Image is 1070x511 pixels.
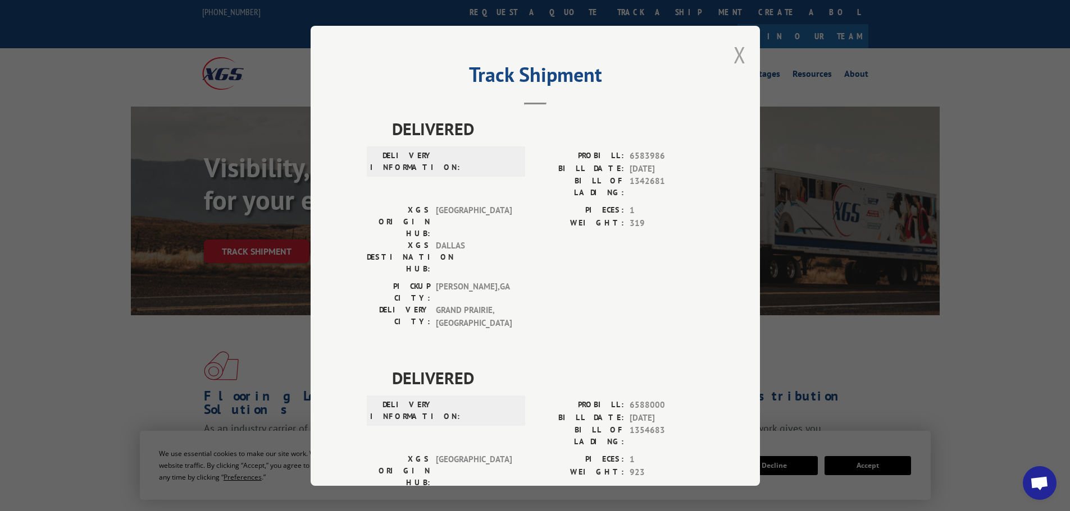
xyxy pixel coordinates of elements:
[367,204,430,240] label: XGS ORIGIN HUB:
[436,240,512,275] span: DALLAS
[630,411,704,424] span: [DATE]
[535,424,624,448] label: BILL OF LADING:
[535,411,624,424] label: BILL DATE:
[630,150,704,163] span: 6583986
[436,304,512,329] span: GRAND PRAIRIE , [GEOGRAPHIC_DATA]
[535,217,624,229] label: WEIGHT:
[630,162,704,175] span: [DATE]
[367,304,430,329] label: DELIVERY CITY:
[535,466,624,478] label: WEIGHT:
[630,466,704,478] span: 923
[370,150,434,173] label: DELIVERY INFORMATION:
[535,453,624,466] label: PIECES:
[392,365,704,390] span: DELIVERED
[535,150,624,163] label: PROBILL:
[630,204,704,217] span: 1
[436,453,512,489] span: [GEOGRAPHIC_DATA]
[367,67,704,88] h2: Track Shipment
[367,453,430,489] label: XGS ORIGIN HUB:
[535,204,624,217] label: PIECES:
[630,424,704,448] span: 1354683
[535,162,624,175] label: BILL DATE:
[535,399,624,412] label: PROBILL:
[630,399,704,412] span: 6588000
[734,40,746,70] button: Close modal
[392,116,704,141] span: DELIVERED
[630,453,704,466] span: 1
[367,280,430,304] label: PICKUP CITY:
[367,240,430,275] label: XGS DESTINATION HUB:
[630,217,704,229] span: 319
[436,280,512,304] span: [PERSON_NAME] , GA
[630,175,704,199] span: 1342681
[535,175,624,199] label: BILL OF LADING:
[436,204,512,240] span: [GEOGRAPHIC_DATA]
[1023,466,1057,500] div: Open chat
[370,399,434,422] label: DELIVERY INFORMATION:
